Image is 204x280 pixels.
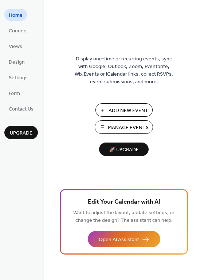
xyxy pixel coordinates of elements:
[103,145,144,155] span: 🚀 Upgrade
[4,126,38,139] button: Upgrade
[4,87,24,99] a: Form
[99,236,139,244] span: Open AI Assistant
[88,231,160,247] button: Open AI Assistant
[4,24,32,36] a: Connect
[88,197,160,207] span: Edit Your Calendar with AI
[99,143,149,156] button: 🚀 Upgrade
[9,12,23,19] span: Home
[4,103,38,115] a: Contact Us
[95,103,153,117] button: Add New Event
[4,56,29,68] a: Design
[10,129,32,137] span: Upgrade
[4,71,32,83] a: Settings
[9,90,20,97] span: Form
[9,43,22,51] span: Views
[9,74,28,82] span: Settings
[95,120,153,134] button: Manage Events
[109,107,148,115] span: Add New Event
[75,55,173,86] span: Display one-time or recurring events, sync with Google, Outlook, Zoom, Eventbrite, Wix Events or ...
[73,208,174,225] span: Want to adjust the layout, update settings, or change the design? The assistant can help.
[9,105,34,113] span: Contact Us
[9,27,28,35] span: Connect
[4,9,27,21] a: Home
[4,40,27,52] a: Views
[108,124,149,132] span: Manage Events
[9,59,25,66] span: Design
